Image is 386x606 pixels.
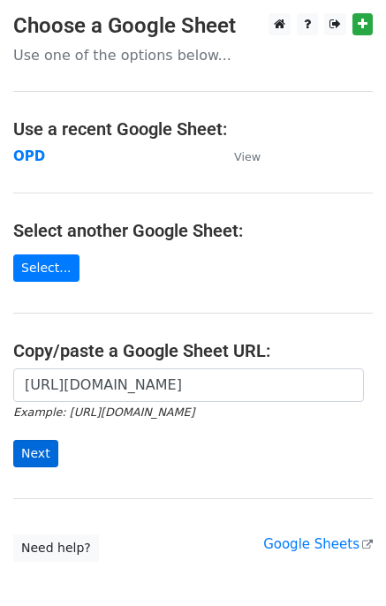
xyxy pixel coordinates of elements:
[13,254,79,282] a: Select...
[263,536,373,552] a: Google Sheets
[234,150,261,163] small: View
[298,521,386,606] iframe: Chat Widget
[13,440,58,467] input: Next
[13,148,45,164] a: OPD
[13,118,373,140] h4: Use a recent Google Sheet:
[13,13,373,39] h3: Choose a Google Sheet
[13,46,373,64] p: Use one of the options below...
[13,534,99,562] a: Need help?
[13,220,373,241] h4: Select another Google Sheet:
[13,405,194,419] small: Example: [URL][DOMAIN_NAME]
[13,368,364,402] input: Paste your Google Sheet URL here
[13,340,373,361] h4: Copy/paste a Google Sheet URL:
[216,148,261,164] a: View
